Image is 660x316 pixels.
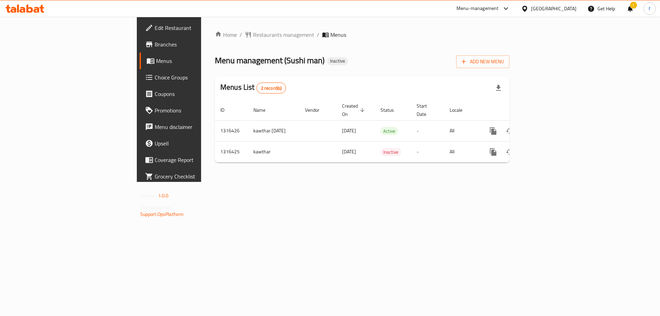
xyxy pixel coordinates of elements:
[245,31,314,39] a: Restaurants management
[140,191,157,200] span: Version:
[490,80,507,96] div: Export file
[327,58,348,64] span: Inactive
[155,73,242,81] span: Choice Groups
[155,106,242,115] span: Promotions
[156,57,242,65] span: Menus
[155,40,242,48] span: Branches
[456,55,509,68] button: Add New Menu
[342,126,356,135] span: [DATE]
[155,123,242,131] span: Menu disclaimer
[155,156,242,164] span: Coverage Report
[140,152,247,168] a: Coverage Report
[155,90,242,98] span: Coupons
[381,127,398,135] span: Active
[327,57,348,65] div: Inactive
[248,120,299,141] td: kawthar [DATE]
[381,106,403,114] span: Status
[140,210,184,219] a: Support.OpsPlatform
[248,141,299,162] td: kawthar
[480,100,557,121] th: Actions
[444,141,480,162] td: All
[257,85,286,91] span: 2 record(s)
[531,5,576,12] div: [GEOGRAPHIC_DATA]
[215,53,324,68] span: Menu management ( Sushi man )
[305,106,328,114] span: Vendor
[417,102,436,118] span: Start Date
[502,123,518,139] button: Change Status
[485,144,502,160] button: more
[342,147,356,156] span: [DATE]
[444,120,480,141] td: All
[256,83,286,94] div: Total records count
[140,135,247,152] a: Upsell
[155,24,242,32] span: Edit Restaurant
[155,172,242,181] span: Grocery Checklist
[140,203,172,212] span: Get support on:
[140,36,247,53] a: Branches
[140,53,247,69] a: Menus
[456,4,499,13] div: Menu-management
[220,106,233,114] span: ID
[155,139,242,148] span: Upsell
[411,141,444,162] td: -
[140,168,247,185] a: Grocery Checklist
[140,102,247,119] a: Promotions
[140,20,247,36] a: Edit Restaurant
[462,57,504,66] span: Add New Menu
[140,69,247,86] a: Choice Groups
[485,123,502,139] button: more
[381,148,401,156] span: Inactive
[502,144,518,160] button: Change Status
[253,106,274,114] span: Name
[342,102,367,118] span: Created On
[215,100,557,163] table: enhanced table
[450,106,471,114] span: Locale
[220,82,286,94] h2: Menus List
[140,86,247,102] a: Coupons
[317,31,319,39] li: /
[411,120,444,141] td: -
[140,119,247,135] a: Menu disclaimer
[330,31,346,39] span: Menus
[158,191,169,200] span: 1.0.0
[215,31,509,39] nav: breadcrumb
[649,5,650,12] span: f
[253,31,314,39] span: Restaurants management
